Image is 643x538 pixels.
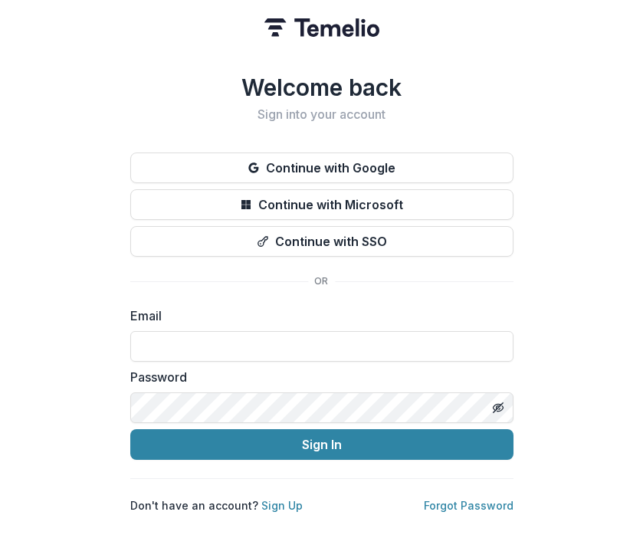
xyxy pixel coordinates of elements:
[130,153,513,183] button: Continue with Google
[130,497,303,513] p: Don't have an account?
[130,226,513,257] button: Continue with SSO
[130,107,513,122] h2: Sign into your account
[130,189,513,220] button: Continue with Microsoft
[486,395,510,420] button: Toggle password visibility
[130,429,513,460] button: Sign In
[264,18,379,37] img: Temelio
[130,307,504,325] label: Email
[261,499,303,512] a: Sign Up
[424,499,513,512] a: Forgot Password
[130,368,504,386] label: Password
[130,74,513,101] h1: Welcome back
